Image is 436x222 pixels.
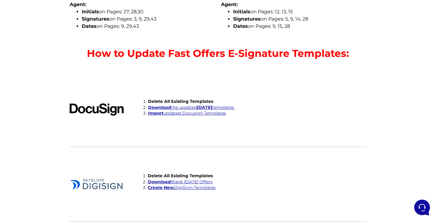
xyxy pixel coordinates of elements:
strong: Agent: [70,2,86,7]
a: DownloadBlank [DATE] Offers [148,179,213,184]
strong: Delete All Existing Templates [148,99,213,104]
a: Create NewDigiSign Templates [148,185,216,190]
a: Downloadthe updated[DATE]templates. [148,105,235,110]
strong: Delete All Existing Templates [148,173,213,178]
img: dark [10,44,22,56]
strong: Dates [82,23,97,29]
strong: Initials [233,9,250,15]
strong: Signatures [233,16,261,22]
span: Find an Answer [10,85,41,90]
span: 43 [133,23,139,29]
input: Search for an Article... [14,98,99,104]
iframe: Customerly Messenger Launcher [413,198,431,217]
strong: Initials [82,9,99,15]
img: dark [19,44,31,56]
li: on Pages: 9, 29, [82,23,215,30]
li: on Pages: 27, 28, [82,8,215,15]
li: on Pages: 9, 15, 28 [233,23,366,30]
a: Importupdated Docusign Templates [148,110,226,116]
li: on Pages: 5, 9, 14, 28 [233,15,366,23]
p: Help [94,175,102,180]
span: 30 [137,9,144,15]
span: Your Conversations [10,34,49,39]
button: Messages [42,166,79,180]
a: Open Help Center [75,85,111,90]
p: Home [18,175,28,180]
strong: Signatures [82,16,109,22]
p: How to Update Fast Offers E-Signature Templates: [70,46,366,60]
button: Home [5,166,42,180]
h2: Hello [PERSON_NAME] 👋 [5,5,102,24]
strong: Import [148,110,163,116]
strong: [DATE] [197,105,212,110]
li: on Pages: 3, 9, 29, [82,15,215,23]
a: See all [98,34,111,39]
strong: Download [148,179,171,184]
li: on Pages: 12, 13, 15 [233,8,366,15]
strong: Download [148,105,171,110]
strong: Agent: [221,2,238,7]
button: Start a Conversation [10,60,111,73]
strong: Dates [233,23,248,29]
span: Start a Conversation [44,64,85,69]
strong: Create New [148,185,174,190]
span: 43 [150,16,157,22]
p: Messages [52,175,69,180]
button: Help [79,166,116,180]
